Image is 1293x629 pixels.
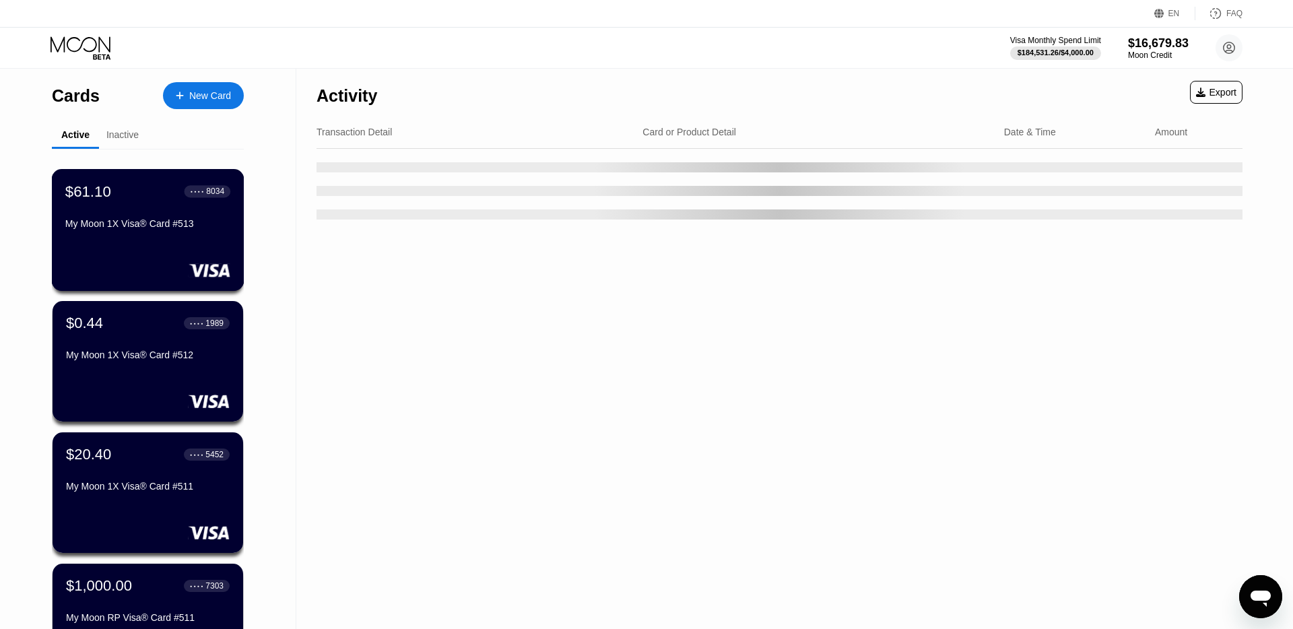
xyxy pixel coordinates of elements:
div: $0.44● ● ● ●1989My Moon 1X Visa® Card #512 [53,301,243,422]
div: $61.10 [65,183,111,200]
div: Transaction Detail [317,127,392,137]
div: Visa Monthly Spend Limit [1010,36,1101,45]
div: $184,531.26 / $4,000.00 [1018,48,1094,57]
div: Visa Monthly Spend Limit$184,531.26/$4,000.00 [1010,36,1101,60]
div: New Card [163,82,244,109]
div: FAQ [1226,9,1242,18]
div: EN [1154,7,1195,20]
div: My Moon 1X Visa® Card #512 [66,350,230,360]
div: $20.40● ● ● ●5452My Moon 1X Visa® Card #511 [53,432,243,553]
div: FAQ [1195,7,1242,20]
div: 8034 [206,187,224,196]
div: ● ● ● ● [190,453,203,457]
div: My Moon 1X Visa® Card #513 [65,218,230,229]
div: New Card [189,90,231,102]
div: Inactive [106,129,139,140]
div: Cards [52,86,100,106]
div: $1,000.00 [66,577,132,595]
div: Export [1190,81,1242,104]
div: $16,679.83 [1128,36,1189,51]
div: Export [1196,87,1236,98]
div: $0.44 [66,314,103,332]
div: $20.40 [66,446,111,463]
div: ● ● ● ● [190,584,203,588]
div: $16,679.83Moon Credit [1128,36,1189,60]
div: Active [61,129,90,140]
div: Moon Credit [1128,51,1189,60]
div: Date & Time [1004,127,1056,137]
div: 5452 [205,450,224,459]
div: ● ● ● ● [190,321,203,325]
div: 7303 [205,581,224,591]
div: Activity [317,86,377,106]
div: My Moon 1X Visa® Card #511 [66,481,230,492]
div: 1989 [205,319,224,328]
iframe: Button to launch messaging window [1239,575,1282,618]
div: Amount [1155,127,1187,137]
div: My Moon RP Visa® Card #511 [66,612,230,623]
div: ● ● ● ● [191,189,204,193]
div: EN [1168,9,1180,18]
div: $61.10● ● ● ●8034My Moon 1X Visa® Card #513 [53,170,243,290]
div: Card or Product Detail [642,127,736,137]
